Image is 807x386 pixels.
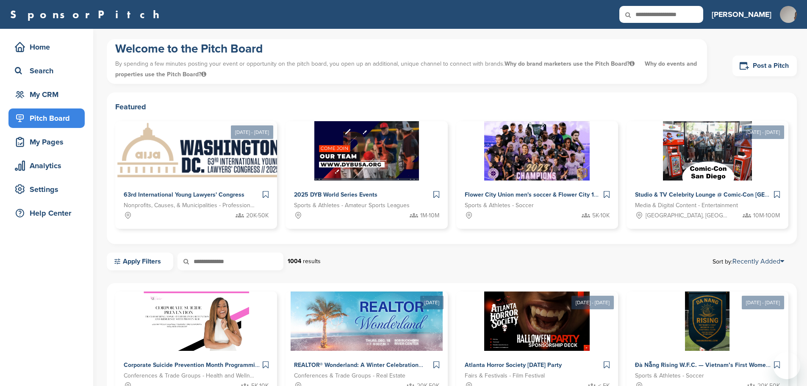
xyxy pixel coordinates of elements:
[465,371,545,380] span: Fairs & Festivals - Film Festival
[420,296,444,309] div: [DATE]
[13,111,85,126] div: Pitch Board
[742,125,784,139] div: [DATE] - [DATE]
[13,205,85,221] div: Help Center
[8,132,85,152] a: My Pages
[465,361,562,369] span: Atlanta Horror Society [DATE] Party
[465,201,534,210] span: Sports & Athletes - Soccer
[294,361,419,369] span: REALTOR® Wonderland: A Winter Celebration
[246,211,269,220] span: 20K-50K
[465,191,649,198] span: Flower City Union men's soccer & Flower City 1872 women's soccer
[8,61,85,81] a: Search
[505,60,636,67] span: Why do brand marketers use the Pitch Board?
[8,180,85,199] a: Settings
[484,121,590,181] img: Sponsorpitch &
[115,101,788,113] h2: Featured
[773,352,800,379] iframe: Button to launch messaging window
[592,211,610,220] span: 5K-10K
[712,5,771,24] a: [PERSON_NAME]
[124,361,324,369] span: Corporate Suicide Prevention Month Programming with [PERSON_NAME]
[124,201,256,210] span: Nonprofits, Causes, & Municipalities - Professional Development
[8,85,85,104] a: My CRM
[13,182,85,197] div: Settings
[8,156,85,175] a: Analytics
[420,211,439,220] span: 1M-10M
[288,258,301,265] strong: 1004
[294,191,377,198] span: 2025 DYB World Series Events
[635,371,704,380] span: Sports & Athletes - Soccer
[571,296,614,309] div: [DATE] - [DATE]
[13,87,85,102] div: My CRM
[8,203,85,223] a: Help Center
[124,371,256,380] span: Conferences & Trade Groups - Health and Wellness
[13,63,85,78] div: Search
[124,191,244,198] span: 63rd International Young Lawyers' Congress
[732,56,797,76] a: Post a Pitch
[713,258,784,265] span: Sort by:
[753,211,780,220] span: 10M-100M
[115,56,699,82] p: By spending a few minutes posting your event or opportunity on the pitch board, you open up an ad...
[291,292,442,351] img: Sponsorpitch &
[712,8,771,20] h3: [PERSON_NAME]
[732,257,784,266] a: Recently Added
[10,9,165,20] a: SponsorPitch
[456,121,618,229] a: Sponsorpitch & Flower City Union men's soccer & Flower City 1872 women's soccer Sports & Athletes...
[115,108,277,229] a: [DATE] - [DATE] Sponsorpitch & 63rd International Young Lawyers' Congress Nonprofits, Causes, & M...
[115,121,283,181] img: Sponsorpitch &
[303,258,321,265] span: results
[286,121,447,229] a: Sponsorpitch & 2025 DYB World Series Events Sports & Athletes - Amateur Sports Leagues 1M-10M
[8,108,85,128] a: Pitch Board
[685,292,729,351] img: Sponsorpitch &
[13,134,85,150] div: My Pages
[663,121,752,181] img: Sponsorpitch &
[646,211,729,220] span: [GEOGRAPHIC_DATA], [GEOGRAPHIC_DATA]
[231,125,273,139] div: [DATE] - [DATE]
[635,201,738,210] span: Media & Digital Content - Entertainment
[627,108,788,229] a: [DATE] - [DATE] Sponsorpitch & Studio & TV Celebrity Lounge @ Comic-Con [GEOGRAPHIC_DATA]. Over 3...
[742,296,784,309] div: [DATE] - [DATE]
[314,121,419,181] img: Sponsorpitch &
[107,253,173,270] a: Apply Filters
[294,371,405,380] span: Conferences & Trade Groups - Real Estate
[115,41,699,56] h1: Welcome to the Pitch Board
[13,158,85,173] div: Analytics
[484,292,590,351] img: Sponsorpitch &
[294,201,410,210] span: Sports & Athletes - Amateur Sports Leagues
[13,39,85,55] div: Home
[8,37,85,57] a: Home
[144,292,249,351] img: Sponsorpitch &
